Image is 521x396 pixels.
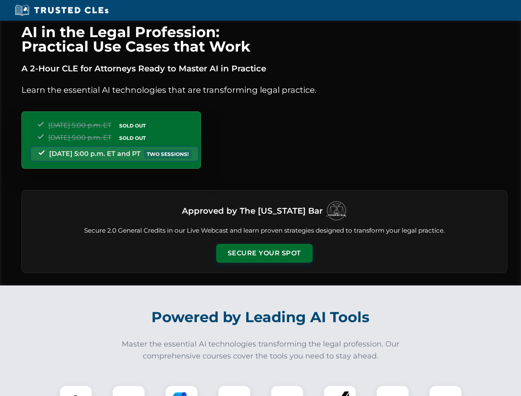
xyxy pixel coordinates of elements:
[48,134,111,141] span: [DATE] 5:00 p.m. ET
[32,303,489,332] h2: Powered by Leading AI Tools
[216,244,313,263] button: Secure Your Spot
[21,83,507,97] p: Learn the essential AI technologies that are transforming legal practice.
[326,200,347,221] img: Logo
[21,62,507,75] p: A 2-Hour CLE for Attorneys Ready to Master AI in Practice
[48,121,111,129] span: [DATE] 5:00 p.m. ET
[12,4,111,16] img: Trusted CLEs
[32,226,497,236] p: Secure 2.0 General Credits in our Live Webcast and learn proven strategies designed to transform ...
[116,121,149,130] span: SOLD OUT
[116,338,405,362] p: Master the essential AI technologies transforming the legal profession. Our comprehensive courses...
[116,134,149,142] span: SOLD OUT
[182,203,323,218] h3: Approved by The [US_STATE] Bar
[21,25,507,54] h1: AI in the Legal Profession: Practical Use Cases that Work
